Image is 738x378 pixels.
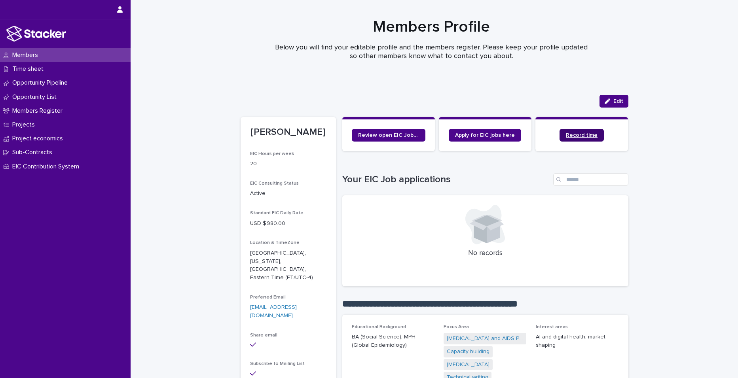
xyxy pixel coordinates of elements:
[352,129,425,142] a: Review open EIC Jobs here
[250,304,297,318] a: [EMAIL_ADDRESS][DOMAIN_NAME]
[447,348,489,356] a: Capacity building
[250,151,294,156] span: EIC Hours per week
[250,219,326,228] p: USD $ 980.00
[352,325,406,329] span: Educational Background
[600,95,628,108] button: Edit
[250,189,326,198] p: Active
[444,325,469,329] span: Focus Area
[250,240,300,245] span: Location & TimeZone
[352,333,434,350] p: BA (Social Science), MPH (Global Epidemiology)
[566,132,598,138] span: Record time
[536,333,618,350] p: AI and digital health; market shaping
[250,127,326,138] p: [PERSON_NAME]
[9,135,69,142] p: Project economics
[352,249,619,258] p: No records
[9,121,41,129] p: Projects
[6,26,66,42] img: stacker-logo-white.png
[250,160,326,168] p: 20
[9,51,44,59] p: Members
[9,107,69,115] p: Members Register
[9,93,63,101] p: Opportunity List
[358,132,419,138] span: Review open EIC Jobs here
[9,149,59,156] p: Sub-Contracts
[250,295,286,300] span: Preferred Email
[449,129,521,142] a: Apply for EIC jobs here
[9,163,85,170] p: EIC Contribution System
[237,17,625,36] h1: Members Profile
[447,335,523,343] a: [MEDICAL_DATA] and AIDS Prevention and care service
[455,132,515,138] span: Apply for EIC jobs here
[9,79,74,87] p: Opportunity Pipeline
[560,129,604,142] a: Record time
[250,361,305,366] span: Subscribe to Mailing List
[536,325,568,329] span: Interest areas
[447,361,489,369] a: [MEDICAL_DATA]
[250,333,277,338] span: Share email
[250,181,299,186] span: EIC Consulting Status
[342,174,550,185] h1: Your EIC Job applications
[613,98,623,104] span: Edit
[273,43,590,60] p: Below you will find your editable profile and the members register. Please keep your profile upda...
[9,65,50,73] p: Time sheet
[250,249,326,282] p: [GEOGRAPHIC_DATA], [US_STATE], [GEOGRAPHIC_DATA], Eastern Time (ET/UTC-4)
[553,173,628,186] input: Search
[250,211,304,215] span: Standard EIC Daily Rate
